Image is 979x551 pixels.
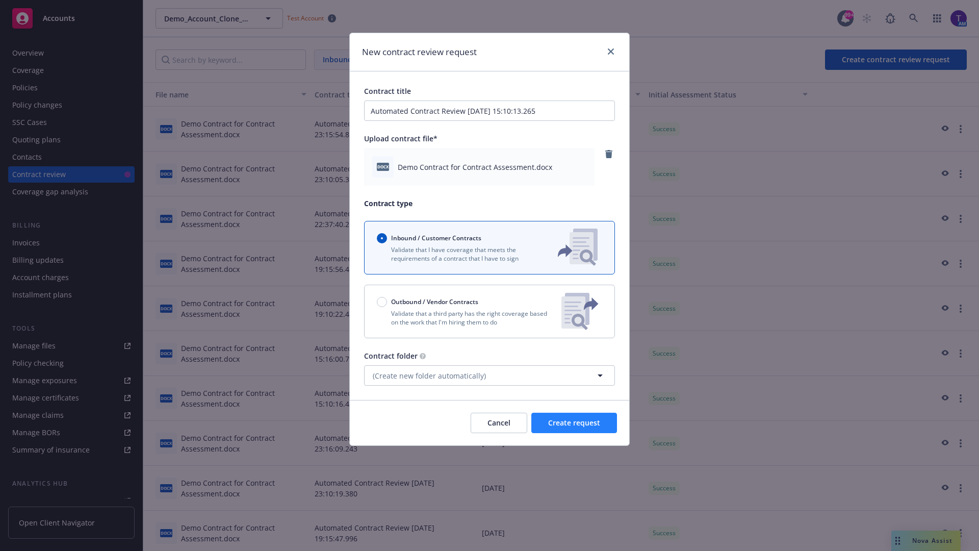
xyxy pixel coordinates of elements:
[531,413,617,433] button: Create request
[364,285,615,338] button: Outbound / Vendor ContractsValidate that a third party has the right coverage based on the work t...
[364,351,418,361] span: Contract folder
[377,245,541,263] p: Validate that I have coverage that meets the requirements of a contract that I have to sign
[605,45,617,58] a: close
[364,365,615,386] button: (Create new folder automatically)
[391,234,481,242] span: Inbound / Customer Contracts
[377,309,553,327] p: Validate that a third party has the right coverage based on the work that I'm hiring them to do
[364,198,615,209] p: Contract type
[603,148,615,160] a: remove
[364,221,615,274] button: Inbound / Customer ContractsValidate that I have coverage that meets the requirements of a contra...
[373,370,486,381] span: (Create new folder automatically)
[377,297,387,307] input: Outbound / Vendor Contracts
[471,413,527,433] button: Cancel
[364,134,437,143] span: Upload contract file*
[377,233,387,243] input: Inbound / Customer Contracts
[364,101,615,121] input: Enter a title for this contract
[548,418,600,428] span: Create request
[377,163,389,170] span: docx
[391,297,478,306] span: Outbound / Vendor Contracts
[362,45,477,59] h1: New contract review request
[364,86,411,96] span: Contract title
[398,162,552,172] span: Demo Contract for Contract Assessment.docx
[487,418,510,428] span: Cancel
